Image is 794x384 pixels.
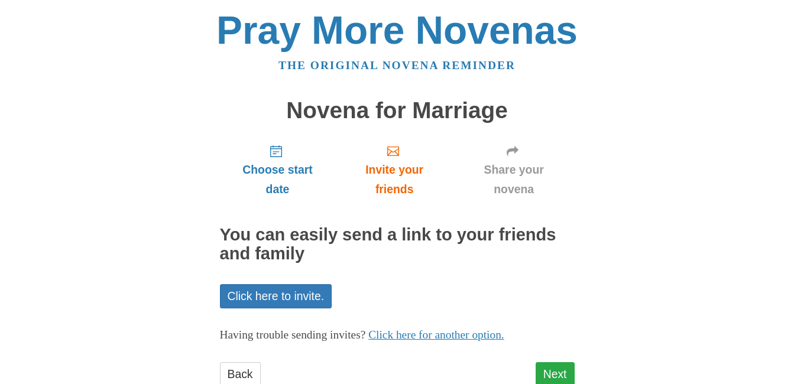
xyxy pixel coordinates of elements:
span: Share your novena [465,160,563,199]
span: Having trouble sending invites? [220,328,366,341]
a: The original novena reminder [278,59,516,71]
a: Pray More Novenas [216,8,578,52]
span: Choose start date [232,160,324,199]
h1: Novena for Marriage [220,98,575,123]
a: Choose start date [220,135,336,205]
span: Invite your friends [347,160,441,199]
a: Share your novena [453,135,575,205]
a: Click here for another option. [368,328,504,341]
h2: You can easily send a link to your friends and family [220,226,575,263]
a: Click here to invite. [220,284,332,308]
a: Invite your friends [335,135,453,205]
